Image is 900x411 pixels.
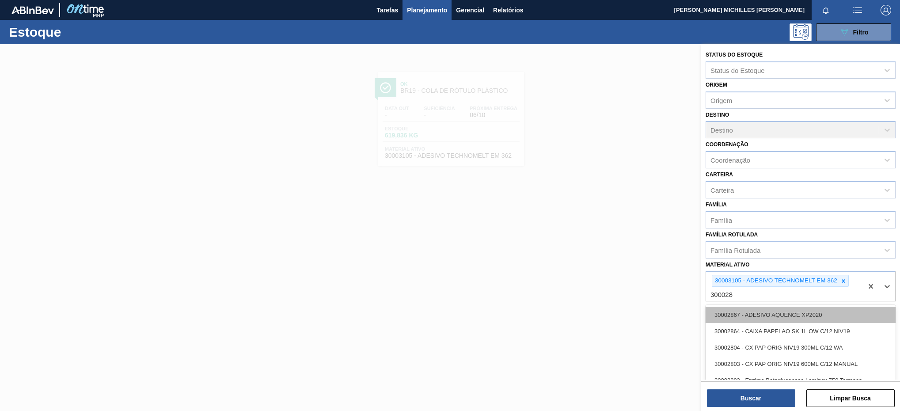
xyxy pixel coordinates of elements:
label: Família Rotulada [706,232,758,238]
div: 30002803 - CX PAP ORIG NIV19 600ML C/12 MANUAL [706,356,896,372]
div: 30002882 - Enzima Betaglucanase Laminex 750 Termoes [706,372,896,388]
div: Pogramando: nenhum usuário selecionado [790,23,812,41]
label: Coordenação [706,141,748,148]
div: 30002804 - CX PAP ORIG NIV19 300ML C/12 WA [706,339,896,356]
span: Planejamento [407,5,447,15]
label: Destino [706,112,729,118]
div: Origem [710,96,732,104]
span: Gerencial [456,5,484,15]
div: 30002864 - CAIXA PAPELAO SK 1L OW C/12 NIV19 [706,323,896,339]
div: Coordenação [710,156,750,164]
img: TNhmsLtSVTkK8tSr43FrP2fwEKptu5GPRR3wAAAABJRU5ErkJggg== [11,6,54,14]
div: Família [710,216,732,224]
button: Notificações [812,4,840,16]
label: Status do Estoque [706,52,763,58]
label: Origem [706,82,727,88]
img: Logout [881,5,891,15]
div: Carteira [710,186,734,194]
h1: Estoque [9,27,142,37]
label: Material ativo [706,262,750,268]
label: Carteira [706,171,733,178]
div: Família Rotulada [710,246,760,254]
span: Tarefas [376,5,398,15]
button: Filtro [816,23,891,41]
div: 30003105 - ADESIVO TECHNOMELT EM 362 [712,275,839,286]
span: Relatórios [493,5,523,15]
div: Status do Estoque [710,66,765,74]
img: userActions [852,5,863,15]
div: 30002867 - ADESIVO AQUENCE XP2020 [706,307,896,323]
label: Família [706,202,727,208]
span: Filtro [853,29,869,36]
